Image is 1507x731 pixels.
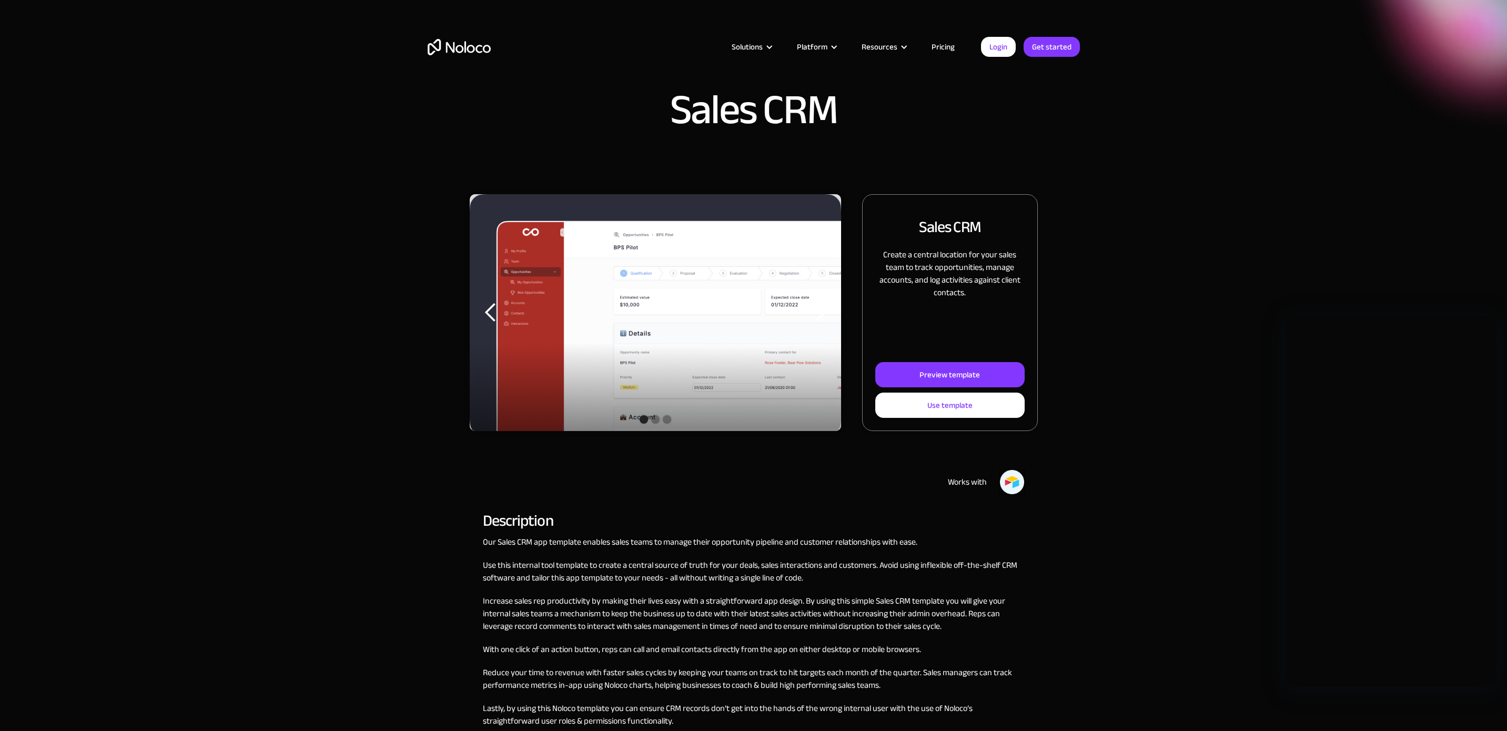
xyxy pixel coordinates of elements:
div: Solutions [719,40,784,54]
h1: Sales CRM [670,89,837,131]
a: Login [981,37,1016,57]
a: Pricing [918,40,968,54]
div: Platform [784,40,848,54]
div: previous slide [470,194,512,431]
div: next slide [799,194,841,431]
h2: Sales CRM [919,216,981,238]
a: Get started [1024,37,1080,57]
div: Resources [862,40,897,54]
p: Lastly, by using this Noloco template you can ensure CRM records don’t get into the hands of the ... [483,702,1025,727]
a: home [428,39,491,55]
div: 1 of 3 [470,194,842,431]
iframe: Intercom live chat [1471,695,1496,720]
img: Airtable [999,469,1025,495]
div: Platform [797,40,827,54]
p: With one click of an action button, reps can call and email contacts directly from the app on eit... [483,643,1025,656]
p: Increase sales rep productivity by making their lives easy with a straightforward app design. By ... [483,595,1025,633]
div: carousel [470,194,842,431]
p: Create a central location for your sales team to track opportunities, manage accounts, and log ac... [875,248,1024,299]
p: Reduce your time to revenue with faster sales cycles by keeping your teams on track to hit target... [483,666,1025,692]
iframe: Intercom live chat [1286,316,1496,687]
div: Preview template [919,368,980,382]
p: Our Sales CRM app template enables sales teams to manage their opportunity pipeline and customer ... [483,536,1025,548]
div: Show slide 2 of 3 [651,415,660,424]
div: Show slide 3 of 3 [663,415,671,424]
div: Resources [848,40,918,54]
div: Show slide 1 of 3 [640,415,648,424]
p: Use this internal tool template to create a central source of truth for your deals, sales interac... [483,559,1025,584]
div: Use template [927,398,973,412]
div: Solutions [732,40,763,54]
div: Works with [948,476,987,488]
a: Use template [875,393,1024,418]
h2: Description [483,516,1025,525]
a: Preview template [875,362,1024,387]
